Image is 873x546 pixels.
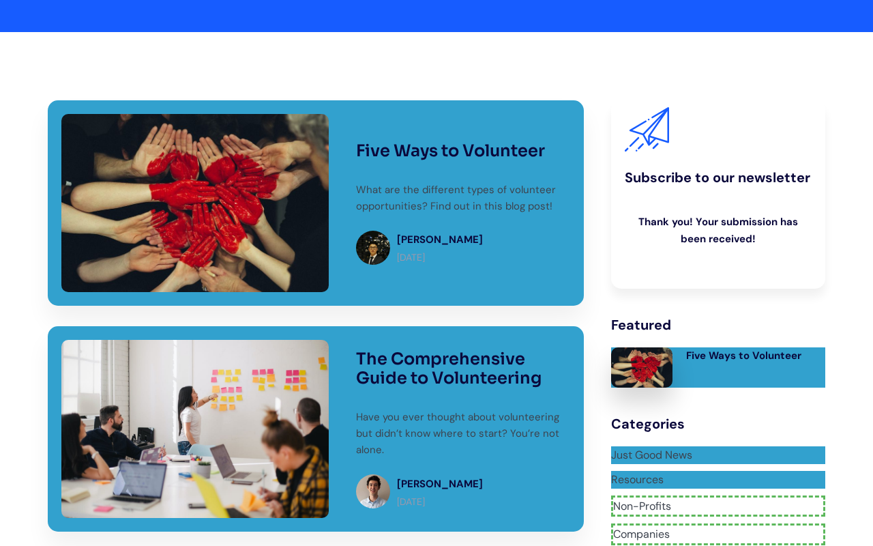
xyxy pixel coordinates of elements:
h3: The Comprehensive Guide to Volunteering [356,349,570,389]
a: The Comprehensive Guide to VolunteeringHave you ever thought about volunteering but didn’t know w... [48,326,584,532]
a: Resources [611,471,825,489]
p: [DATE] [397,496,483,508]
p: [DATE] [397,252,483,263]
div: Categories [611,415,825,433]
div: Featured [611,316,825,334]
div: Five Ways to Volunteer [686,347,801,365]
div: [PERSON_NAME] [397,476,483,493]
p: Have you ever thought about volunteering but didn’t know where to start? You’re not alone. [356,409,570,458]
a: Just Good News [611,446,825,464]
p: What are the different types of volunteer opportunities? Find out in this blog post! [356,182,570,214]
div: Thank you! Your submission has been received! [638,214,798,248]
a: Five Ways to Volunteer [611,347,825,388]
a: Companies [611,523,825,545]
div: Subscribe to our newsletter [625,169,812,186]
div: Email Form success [625,200,812,265]
h3: Five Ways to Volunteer [356,141,545,161]
a: Non-Profits [611,495,825,517]
div: [PERSON_NAME] [397,231,483,249]
a: Five Ways to VolunteerWhat are the different types of volunteer opportunities? Find out in this b... [48,100,584,306]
